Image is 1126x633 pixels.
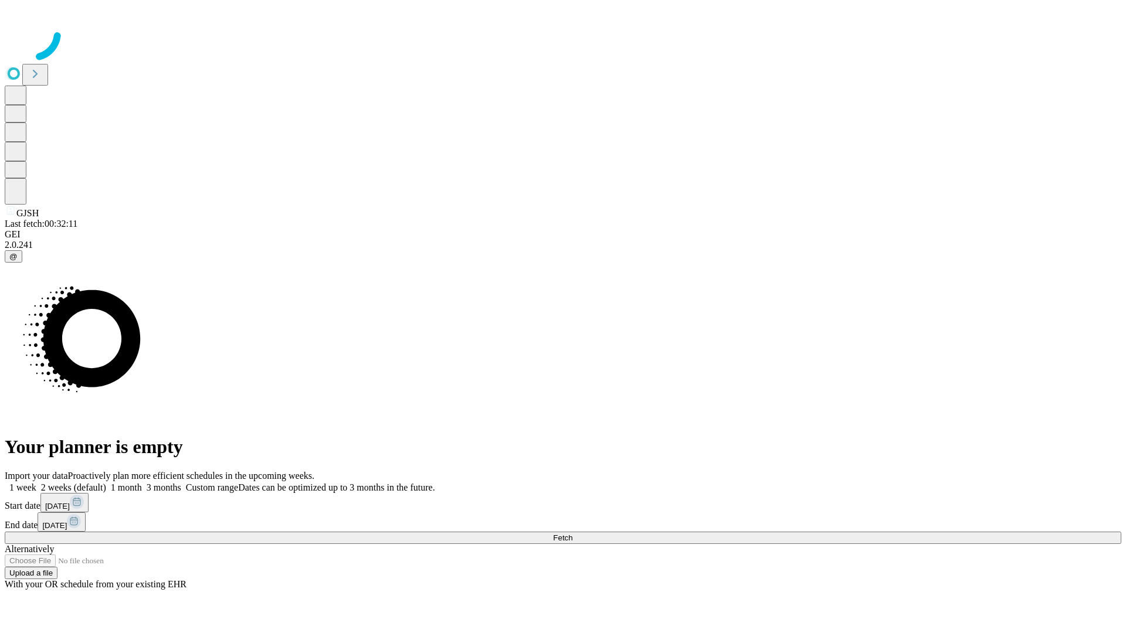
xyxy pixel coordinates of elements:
[5,512,1121,532] div: End date
[111,482,142,492] span: 1 month
[5,567,57,579] button: Upload a file
[147,482,181,492] span: 3 months
[5,250,22,263] button: @
[5,229,1121,240] div: GEI
[38,512,86,532] button: [DATE]
[238,482,435,492] span: Dates can be optimized up to 3 months in the future.
[5,471,68,481] span: Import your data
[5,579,186,589] span: With your OR schedule from your existing EHR
[41,482,106,492] span: 2 weeks (default)
[16,208,39,218] span: GJSH
[45,502,70,511] span: [DATE]
[5,219,77,229] span: Last fetch: 00:32:11
[40,493,89,512] button: [DATE]
[5,493,1121,512] div: Start date
[9,482,36,492] span: 1 week
[5,436,1121,458] h1: Your planner is empty
[9,252,18,261] span: @
[5,532,1121,544] button: Fetch
[5,240,1121,250] div: 2.0.241
[186,482,238,492] span: Custom range
[5,544,54,554] span: Alternatively
[553,533,572,542] span: Fetch
[42,521,67,530] span: [DATE]
[68,471,314,481] span: Proactively plan more efficient schedules in the upcoming weeks.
